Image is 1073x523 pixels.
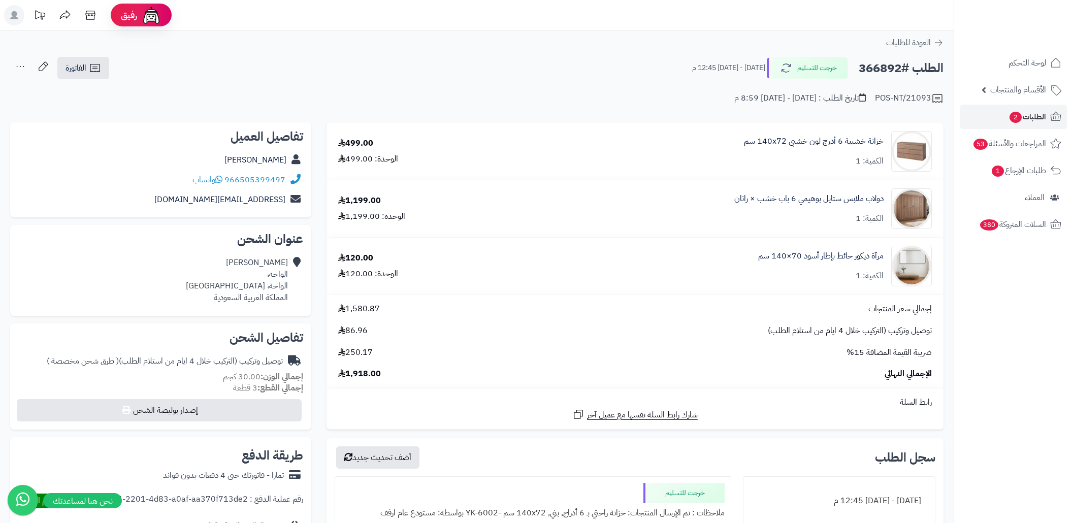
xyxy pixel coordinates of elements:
[892,246,931,286] img: 1753776948-1-90x90.jpg
[875,92,944,105] div: POS-NT/21093
[991,164,1046,178] span: طلبات الإرجاع
[847,347,932,358] span: ضريبة القيمة المضافة 15%
[734,92,866,104] div: تاريخ الطلب : [DATE] - [DATE] 8:59 م
[960,212,1067,237] a: السلات المتروكة380
[233,382,303,394] small: 3 قطعة
[960,51,1067,75] a: لوحة التحكم
[572,408,698,421] a: شارك رابط السلة نفسها مع عميل آخر
[856,270,884,282] div: الكمية: 1
[338,195,381,207] div: 1,199.00
[1004,28,1063,50] img: logo-2.png
[1010,112,1022,123] span: 2
[141,5,161,25] img: ai-face.png
[18,233,303,245] h2: عنوان الشحن
[767,57,848,79] button: خرجت للتسليم
[734,193,884,205] a: دولاب ملابس ستايل بوهيمي 6 باب خشب × راتان
[960,105,1067,129] a: الطلبات2
[960,185,1067,210] a: العملاء
[886,37,931,49] span: العودة للطلبات
[47,355,119,367] span: ( طرق شحن مخصصة )
[338,347,373,358] span: 250.17
[223,371,303,383] small: 30.00 كجم
[979,217,1046,232] span: السلات المتروكة
[856,155,884,167] div: الكمية: 1
[17,399,302,421] button: إصدار بوليصة الشحن
[338,153,398,165] div: الوحدة: 499.00
[643,483,725,503] div: خرجت للتسليم
[758,250,884,262] a: مرآة ديكور حائط بإطار أسود 70×140 سم
[57,57,109,79] a: الفاتورة
[336,446,419,469] button: أضف تحديث جديد
[750,491,929,511] div: [DATE] - [DATE] 12:45 م
[338,368,381,380] span: 1,918.00
[856,213,884,224] div: الكمية: 1
[868,303,932,315] span: إجمالي سعر المنتجات
[338,252,373,264] div: 120.00
[338,268,398,280] div: الوحدة: 120.00
[27,5,52,28] a: تحديثات المنصة
[885,368,932,380] span: الإجمالي النهائي
[338,325,368,337] span: 86.96
[341,503,725,523] div: ملاحظات : تم الإرسال المنتجات: خزانة راحتي بـ 6 أدراج, بني, ‎140x72 سم‏ -YK-6002 بواسطة: مستودع ع...
[242,449,303,462] h2: طريقة الدفع
[257,382,303,394] strong: إجمالي القطع:
[18,332,303,344] h2: تفاصيل الشحن
[960,158,1067,183] a: طلبات الإرجاع1
[154,193,285,206] a: [EMAIL_ADDRESS][DOMAIN_NAME]
[587,409,698,421] span: شارك رابط السلة نفسها مع عميل آخر
[892,131,931,172] img: 1752058398-1(9)-90x90.jpg
[66,62,86,74] span: الفاتورة
[992,166,1004,177] span: 1
[224,174,285,186] a: 966505399497
[338,211,405,222] div: الوحدة: 1,199.00
[692,63,765,73] small: [DATE] - [DATE] 12:45 م
[972,137,1046,151] span: المراجعات والأسئلة
[192,174,222,186] a: واتساب
[744,136,884,147] a: خزانة خشبية 6 أدرج لون خشبي 140x72 سم
[973,139,988,150] span: 53
[980,219,998,231] span: 380
[186,257,288,303] div: [PERSON_NAME] الواحه، الواحة، [GEOGRAPHIC_DATA] المملكة العربية السعودية
[163,470,284,481] div: تمارا - فاتورتك حتى 4 دفعات بدون فوائد
[960,132,1067,156] a: المراجعات والأسئلة53
[768,325,932,337] span: توصيل وتركيب (التركيب خلال 4 ايام من استلام الطلب)
[338,303,380,315] span: 1,580.87
[892,188,931,229] img: 1749982072-1-90x90.jpg
[47,355,283,367] div: توصيل وتركيب (التركيب خلال 4 ايام من استلام الطلب)
[1009,56,1046,70] span: لوحة التحكم
[1009,110,1046,124] span: الطلبات
[224,154,286,166] a: [PERSON_NAME]
[338,138,373,149] div: 499.00
[1025,190,1045,205] span: العملاء
[859,58,944,79] h2: الطلب #366892
[261,371,303,383] strong: إجمالي الوزن:
[86,494,303,508] div: رقم عملية الدفع : d55bf8a4-2201-4d83-a0af-aa370f713de2
[121,9,137,21] span: رفيق
[875,451,935,464] h3: سجل الطلب
[331,397,939,408] div: رابط السلة
[886,37,944,49] a: العودة للطلبات
[18,130,303,143] h2: تفاصيل العميل
[990,83,1046,97] span: الأقسام والمنتجات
